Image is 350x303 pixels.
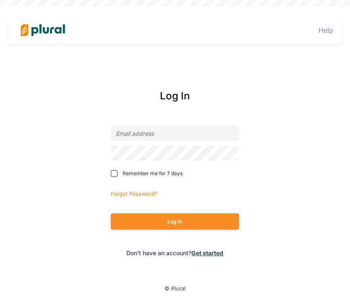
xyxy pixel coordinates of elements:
[191,249,223,256] a: Get started
[165,285,185,292] small: © Plural
[111,189,157,197] a: Forgot Password?
[13,16,72,45] img: Logo for Plural
[111,170,118,177] input: Remember me for 7 days
[111,213,239,230] button: Log In
[90,88,261,104] div: Log In
[90,249,261,257] div: Don't have an account?
[319,26,333,34] a: Help
[123,170,183,177] span: Remember me for 7 days
[111,191,157,197] small: Forgot Password?
[111,126,239,141] input: Email address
